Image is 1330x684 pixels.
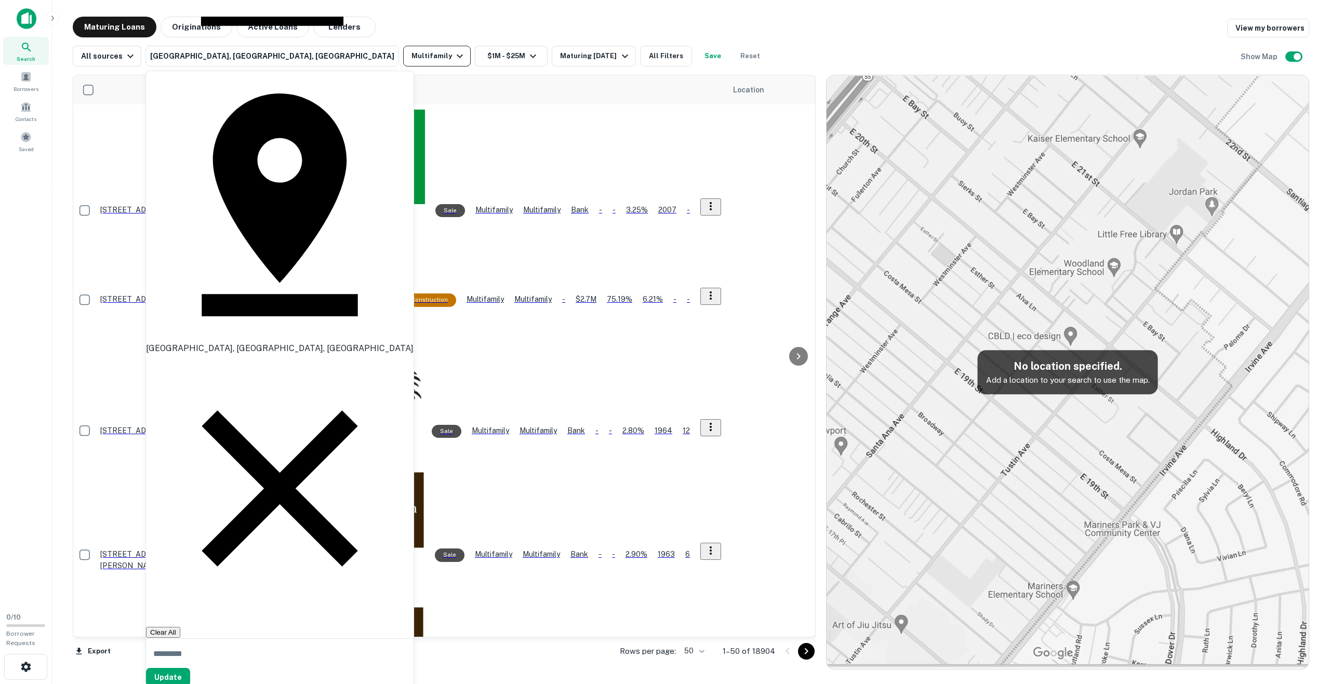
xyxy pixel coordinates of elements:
[73,17,156,37] button: Maturing Loans
[658,548,675,560] p: 1963
[3,37,49,65] a: Search
[798,643,815,660] button: Go to next page
[435,204,465,217] div: Sale
[599,204,602,216] p: -
[655,425,672,436] p: 1964
[150,52,394,60] span: [GEOGRAPHIC_DATA], [GEOGRAPHIC_DATA], [GEOGRAPHIC_DATA]
[734,46,767,66] button: Reset
[403,46,471,66] button: Multifamily
[827,75,1309,669] img: map-placeholder.webp
[1278,601,1330,651] iframe: Chat Widget
[673,293,676,305] p: -
[643,293,663,305] p: 6.21%
[475,46,548,66] button: $1M - $25M
[520,425,557,436] p: Multifamily
[3,67,49,95] a: Borrowers
[552,46,635,66] button: Maturing [DATE]
[562,293,565,305] p: -
[685,548,690,560] p: 6
[1227,19,1309,37] a: View my borrowers
[100,425,172,436] p: [STREET_ADDRESS]
[6,613,21,621] span: 0 / 10
[726,75,872,104] th: Location
[567,425,585,436] p: Bank
[475,204,513,216] p: Multifamily
[523,548,560,560] p: Multifamily
[16,115,36,123] span: Contacts
[6,630,35,647] span: Borrower Requests
[723,645,775,658] p: 1–50 of 18904
[17,8,36,29] img: capitalize-icon.png
[571,204,589,216] p: Bank
[73,46,141,66] button: All sources
[100,548,196,571] p: [STREET_ADDRESS][PERSON_NAME]
[612,550,615,558] span: -
[607,295,632,303] span: 75.19%
[145,46,399,66] button: [GEOGRAPHIC_DATA], [GEOGRAPHIC_DATA], [GEOGRAPHIC_DATA]
[560,50,631,62] div: Maturing [DATE]
[1241,51,1279,62] h6: Show Map
[3,97,49,125] a: Contacts
[523,204,561,216] p: Multifamily
[680,643,706,659] div: 50
[570,548,588,560] p: Bank
[467,293,504,305] p: Multifamily
[73,643,113,659] button: Export
[696,46,729,66] button: Save your search to get updates of matches that match your search criteria.
[435,548,464,561] div: Sale
[595,425,598,436] p: -
[613,206,616,214] span: -
[626,204,648,216] p: 3.25%
[100,293,172,305] p: [STREET_ADDRESS]
[683,425,690,436] p: 12
[658,204,676,216] p: 2007
[986,358,1150,374] h5: No location specified.
[475,548,512,560] p: Multifamily
[609,426,612,435] span: -
[146,343,414,353] span: [GEOGRAPHIC_DATA], [GEOGRAPHIC_DATA], [GEOGRAPHIC_DATA]
[146,627,180,638] button: Clear All
[19,145,34,153] span: Saved
[622,425,644,436] p: 2.80%
[576,293,596,305] p: $2.7M
[100,204,172,216] p: [STREET_ADDRESS]
[81,50,137,62] div: All sources
[472,425,509,436] p: Multifamily
[687,204,690,216] p: -
[3,127,49,155] a: Saved
[640,46,692,66] button: All Filters
[620,645,676,658] p: Rows per page:
[687,293,690,305] p: -
[432,425,461,438] div: Sale
[17,55,35,63] span: Search
[14,85,38,93] span: Borrowers
[626,548,647,560] p: 2.90%
[598,548,602,560] p: -
[986,374,1150,386] p: Add a location to your search to use the map.
[733,84,764,96] span: Location
[403,293,456,306] div: This loan purpose was for construction
[514,293,552,305] p: Multifamily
